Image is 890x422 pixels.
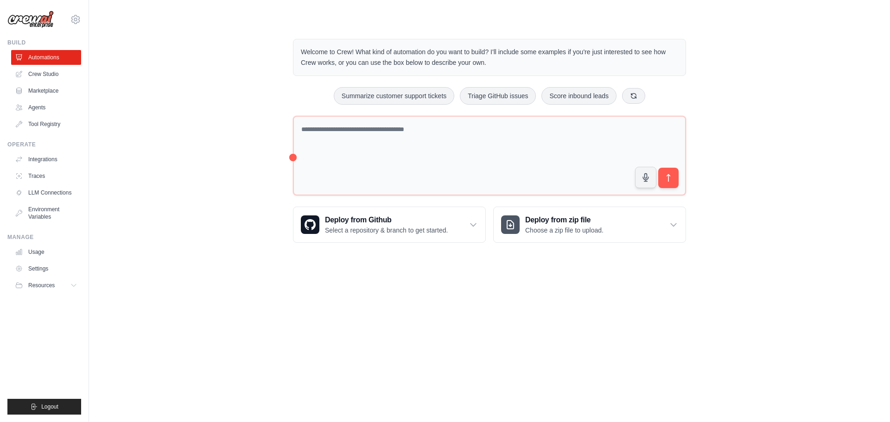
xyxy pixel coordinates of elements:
button: Logout [7,399,81,415]
p: Choose a zip file to upload. [525,226,604,235]
a: Agents [11,100,81,115]
a: Environment Variables [11,202,81,224]
p: Welcome to Crew! What kind of automation do you want to build? I'll include some examples if you'... [301,47,678,68]
a: Settings [11,261,81,276]
h3: Deploy from zip file [525,214,604,226]
span: Resources [28,282,55,289]
button: Summarize customer support tickets [334,87,454,105]
a: Traces [11,169,81,183]
button: Score inbound leads [541,87,617,105]
a: Tool Registry [11,117,81,132]
a: Usage [11,245,81,259]
a: Automations [11,50,81,65]
a: Crew Studio [11,67,81,82]
a: LLM Connections [11,185,81,200]
p: Select a repository & branch to get started. [325,226,448,235]
h3: Deploy from Github [325,214,448,226]
button: Triage GitHub issues [460,87,536,105]
img: Logo [7,11,54,28]
a: Integrations [11,152,81,167]
div: Operate [7,141,81,148]
span: Logout [41,403,58,410]
a: Marketplace [11,83,81,98]
div: Manage [7,233,81,241]
div: Build [7,39,81,46]
button: Resources [11,278,81,293]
